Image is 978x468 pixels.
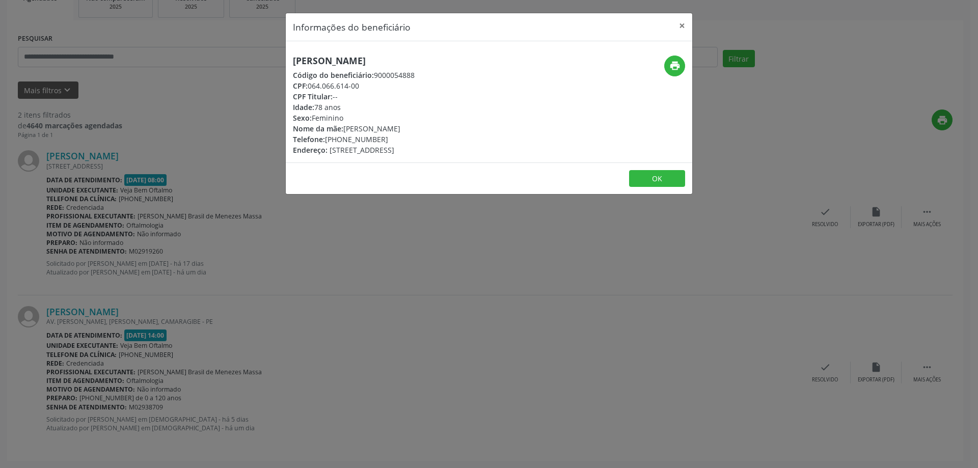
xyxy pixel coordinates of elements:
div: -- [293,91,415,102]
div: [PHONE_NUMBER] [293,134,415,145]
div: 064.066.614-00 [293,80,415,91]
h5: [PERSON_NAME] [293,56,415,66]
span: CPF: [293,81,308,91]
span: Nome da mãe: [293,124,343,133]
div: 78 anos [293,102,415,113]
span: Endereço: [293,145,328,155]
span: Código do beneficiário: [293,70,374,80]
h5: Informações do beneficiário [293,20,411,34]
span: Sexo: [293,113,312,123]
div: 9000054888 [293,70,415,80]
i: print [669,60,681,71]
span: Idade: [293,102,314,112]
span: CPF Titular: [293,92,333,101]
div: Feminino [293,113,415,123]
button: print [664,56,685,76]
span: Telefone: [293,134,325,144]
div: [PERSON_NAME] [293,123,415,134]
button: OK [629,170,685,187]
button: Close [672,13,692,38]
span: [STREET_ADDRESS] [330,145,394,155]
